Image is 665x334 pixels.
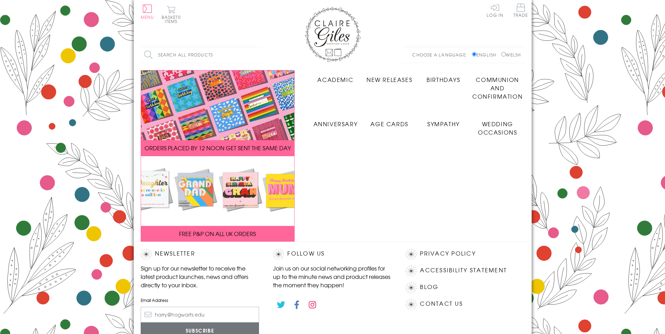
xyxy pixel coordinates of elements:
span: Birthdays [427,75,460,84]
a: Wedding Occasions [471,114,525,136]
a: New Releases [362,70,416,84]
p: Sign up for our newsletter to receive the latest product launches, news and offers directly to yo... [141,264,259,289]
span: Age Cards [370,120,408,128]
label: Email Address [141,297,259,303]
a: Trade [513,3,528,18]
button: Basket0 items [162,6,181,23]
a: Privacy Policy [420,249,475,258]
input: Search [256,47,263,63]
img: Claire Giles Greetings Cards [305,7,361,62]
span: Academic [317,75,353,84]
span: FREE P&P ON ALL UK ORDERS [179,229,256,238]
span: Trade [513,3,528,17]
p: Join us on our social networking profiles for up to the minute news and product releases the mome... [273,264,392,289]
span: Menu [141,14,154,20]
input: Search all products [141,47,263,63]
input: Welsh [501,52,506,56]
label: English [472,52,500,58]
a: Communion and Confirmation [471,70,525,100]
a: Contact Us [420,299,463,309]
button: Menu [141,5,154,19]
span: ORDERS PLACED BY 12 NOON GET SENT THE SAME DAY [145,144,291,152]
a: Anniversary [309,114,363,128]
a: Birthdays [416,70,471,84]
span: New Releases [367,75,412,84]
a: Age Cards [362,114,416,128]
p: Choose a language: [412,52,471,58]
input: harry@hogwarts.edu [141,307,259,322]
span: Wedding Occasions [478,120,517,136]
a: Academic [309,70,363,84]
h2: Follow Us [273,249,392,259]
input: English [472,52,476,56]
label: Welsh [501,52,521,58]
span: Communion and Confirmation [472,75,523,100]
span: Sympathy [427,120,460,128]
span: Anniversary [313,120,358,128]
a: Blog [420,282,438,292]
a: Log In [487,3,503,17]
span: 0 items [165,14,181,24]
h2: Newsletter [141,249,259,259]
a: Sympathy [416,114,471,128]
a: Accessibility Statement [420,266,507,275]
